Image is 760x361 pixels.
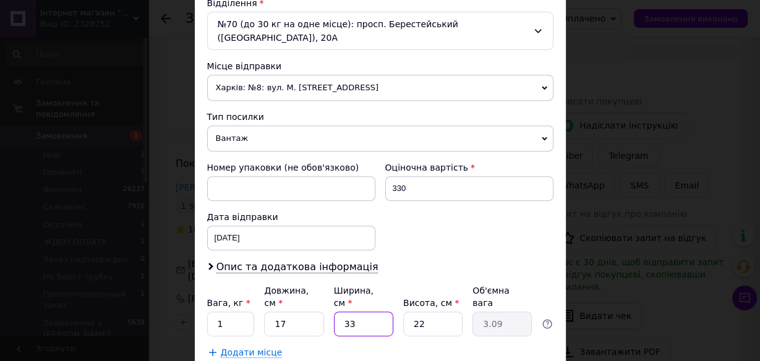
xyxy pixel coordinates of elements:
span: Харків: №8: вул. М. [STREET_ADDRESS] [207,75,553,101]
label: Довжина, см [264,286,309,308]
span: Вантаж [207,125,553,151]
div: Об'ємна вага [472,284,532,309]
label: Ширина, см [334,286,374,308]
div: Номер упаковки (не обов'язково) [207,161,375,174]
div: №70 (до 30 кг на одне місце): просп. Берестейський ([GEOGRAPHIC_DATA]), 20А [207,12,553,50]
span: Місце відправки [207,61,282,71]
div: Дата відправки [207,211,375,223]
span: Тип посилки [207,112,264,122]
div: Оціночна вартість [385,161,553,174]
label: Вага, кг [207,298,250,308]
span: Додати місце [221,347,283,358]
span: Опис та додаткова інформація [216,261,378,273]
label: Висота, см [403,298,459,308]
